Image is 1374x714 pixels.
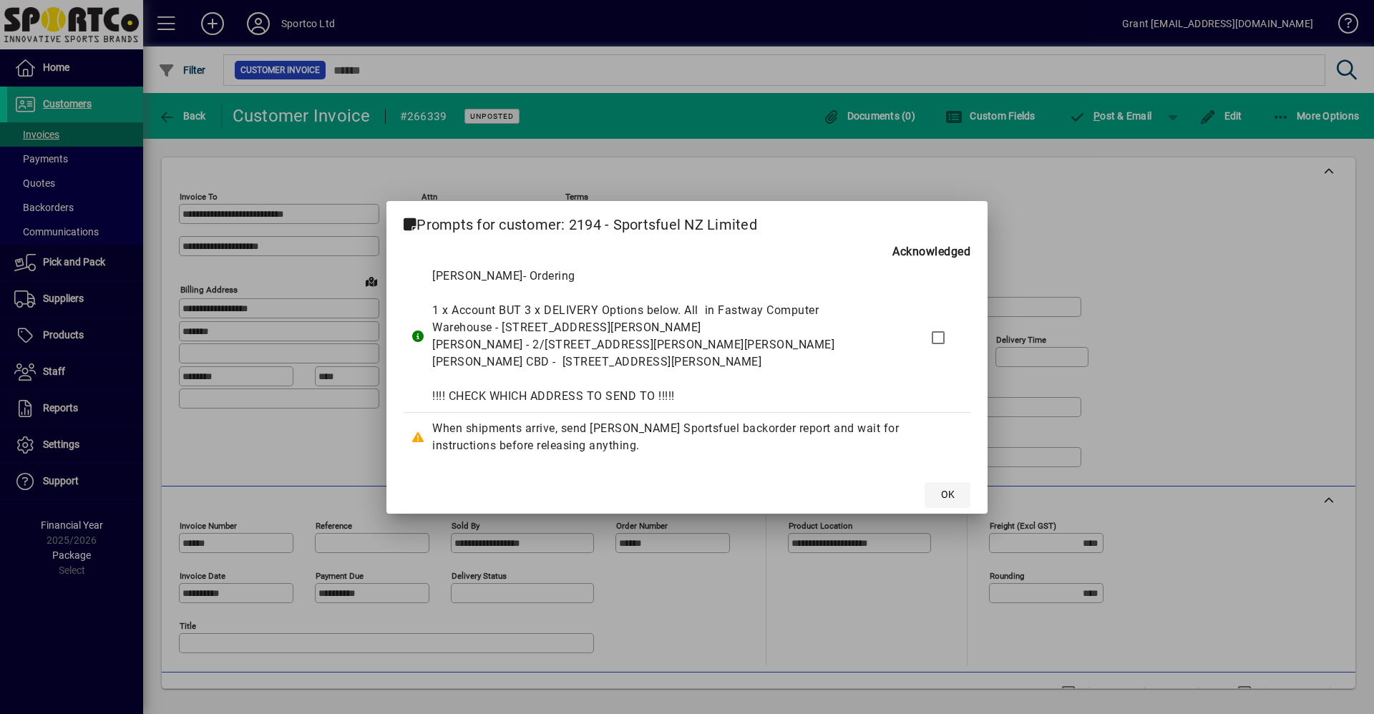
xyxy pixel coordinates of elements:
[892,243,970,260] b: Acknowledged
[432,420,905,454] div: When shipments arrive, send [PERSON_NAME] Sportsfuel backorder report and wait for instructions b...
[432,268,905,405] div: [PERSON_NAME]- Ordering 1 x Account BUT 3 x DELIVERY Options below. All in Fastway Computer Wareh...
[925,482,970,508] button: OK
[941,487,955,502] span: OK
[386,201,988,243] h2: Prompts for customer: 2194 - Sportsfuel NZ Limited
